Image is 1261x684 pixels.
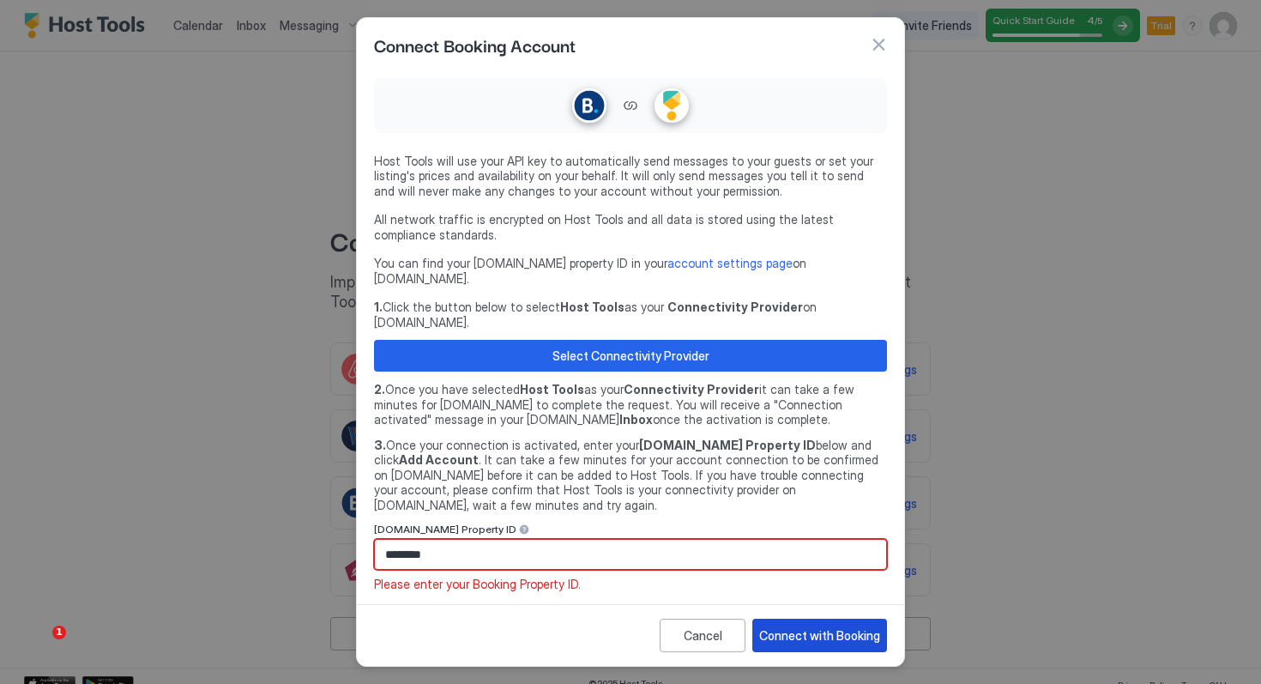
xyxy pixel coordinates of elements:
[399,452,479,467] b: Add Account
[374,523,516,536] span: [DOMAIN_NAME] Property ID
[374,340,887,372] button: Select Connectivity Provider
[374,382,385,396] b: 2.
[667,300,803,314] b: Connectivity Provider
[374,577,581,592] span: Please enter your Booking Property ID.
[375,540,886,569] input: Input Field
[52,626,66,639] span: 1
[552,347,709,365] div: Select Connectivity Provider
[619,412,653,427] b: Inbox
[374,438,887,513] span: Once your connection is activated, enter your below and click . It can take a few minutes for you...
[374,154,887,199] span: Host Tools will use your API key to automatically send messages to your guests or set your listin...
[374,32,576,58] span: Connect Booking Account
[759,626,880,645] div: Connect with Booking
[560,300,624,314] b: Host Tools
[660,619,745,652] button: Cancel
[374,256,887,286] span: You can find your [DOMAIN_NAME] property ID in your on [DOMAIN_NAME].
[374,438,386,452] b: 3.
[667,256,793,270] a: account settings page
[684,626,722,645] div: Cancel
[17,626,58,667] iframe: Intercom live chat
[639,438,816,452] b: [DOMAIN_NAME] Property ID
[374,212,887,242] span: All network traffic is encrypted on Host Tools and all data is stored using the latest compliance...
[374,382,887,427] span: Once you have selected as your it can take a few minutes for [DOMAIN_NAME] to complete the reques...
[374,300,383,314] b: 1.
[374,300,887,330] span: Click the button below to select as your on [DOMAIN_NAME].
[752,619,887,652] button: Connect with Booking
[624,382,759,396] b: Connectivity Provider
[520,382,584,396] b: Host Tools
